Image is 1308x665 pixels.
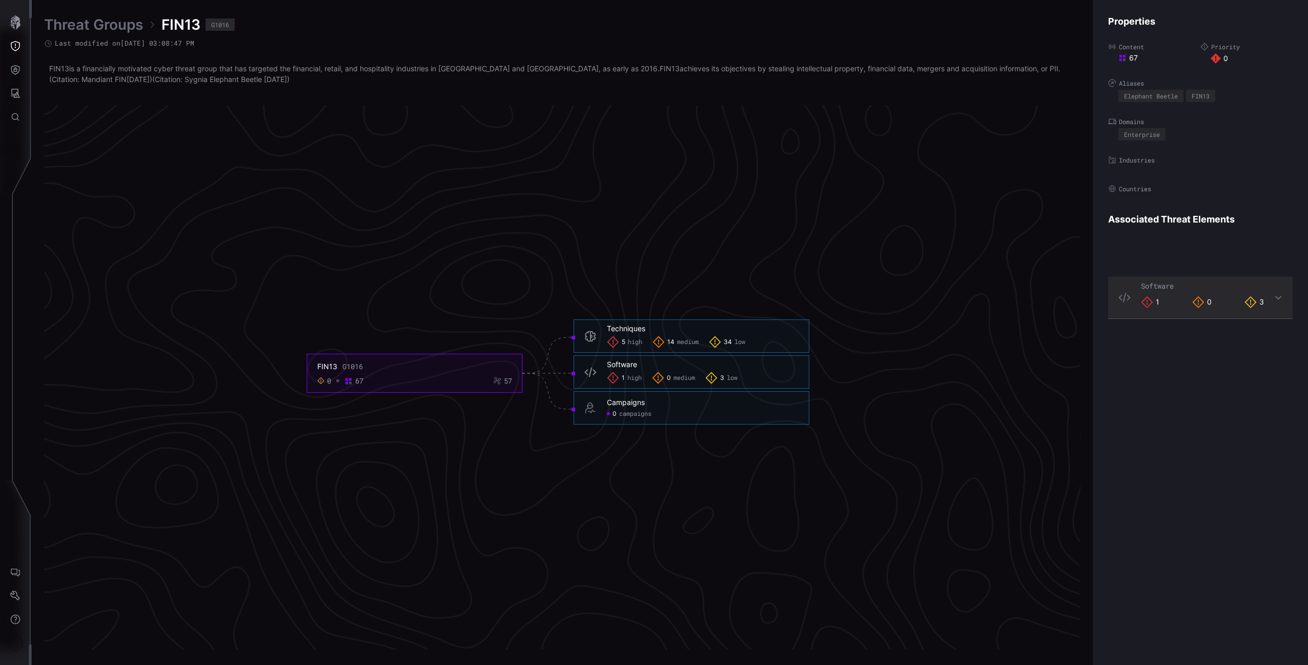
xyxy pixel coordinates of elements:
[49,64,69,73] a: FIN13
[667,338,675,347] span: 14
[720,374,724,382] span: 3
[1108,213,1293,225] h4: Associated Threat Elements
[727,374,738,382] span: low
[1108,185,1293,193] label: Countries
[342,362,363,371] div: G1016
[1124,93,1178,99] div: Elephant Beetle
[211,22,229,28] div: G1016
[622,338,625,347] span: 5
[619,410,651,418] span: campaigns
[667,374,671,382] span: 0
[161,15,200,34] span: FIN13
[55,39,194,48] span: Last modified on
[1108,43,1200,51] label: Content
[607,360,637,369] div: Software
[1108,156,1293,164] label: Industries
[607,398,645,407] div: Campaigns
[1141,296,1159,309] div: 1
[120,38,194,48] time: [DATE] 03:08:47 PM
[734,338,745,347] span: low
[327,376,331,386] div: 0
[355,376,363,386] div: 67
[612,410,617,418] span: 0
[1141,281,1174,291] span: Software
[317,362,337,371] div: FIN13
[1192,296,1212,309] div: 0
[44,15,143,34] a: Threat Groups
[1244,296,1264,309] div: 3
[1108,79,1293,87] label: Aliases
[1200,43,1293,51] label: Priority
[1118,53,1200,63] div: 67
[673,374,695,382] span: medium
[1211,53,1293,64] div: 0
[677,338,699,347] span: medium
[660,64,680,73] a: FIN13
[1192,93,1210,99] div: FIN13
[628,338,642,347] span: high
[1108,15,1293,27] h4: Properties
[622,374,625,382] span: 1
[1108,117,1293,126] label: Domains
[724,338,732,347] span: 34
[49,63,1075,85] p: is a financially motivated cyber threat group that has targeted the financial, retail, and hospit...
[607,324,645,333] div: Techniques
[1124,131,1160,137] div: Enterprise
[504,376,512,386] div: 57
[627,374,642,382] span: high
